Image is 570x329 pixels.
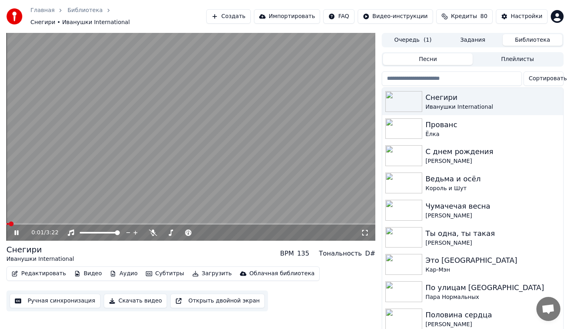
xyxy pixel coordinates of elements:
[189,268,235,279] button: Загрузить
[425,239,560,247] div: [PERSON_NAME]
[425,92,560,103] div: Снегири
[425,309,560,321] div: Половина сердца
[425,282,560,293] div: По улицам [GEOGRAPHIC_DATA]
[425,173,560,185] div: Ведьма и осёл
[436,9,493,24] button: Кредиты80
[32,229,51,237] div: /
[107,268,141,279] button: Аудио
[425,266,560,274] div: Кар-Мэн
[425,185,560,193] div: Король и Шут
[425,146,560,157] div: С днем рождения
[10,294,101,308] button: Ручная синхронизация
[30,6,54,14] a: Главная
[206,9,250,24] button: Создать
[323,9,354,24] button: FAQ
[71,268,105,279] button: Видео
[143,268,187,279] button: Субтитры
[383,34,443,46] button: Очередь
[425,130,560,138] div: Ёлка
[250,270,315,278] div: Облачная библиотека
[425,119,560,130] div: Прованс
[383,53,473,65] button: Песни
[425,228,560,239] div: Ты одна, ты такая
[104,294,167,308] button: Скачать видео
[30,6,206,26] nav: breadcrumb
[280,249,294,258] div: BPM
[425,255,560,266] div: Это [GEOGRAPHIC_DATA]
[425,157,560,165] div: [PERSON_NAME]
[451,12,477,20] span: Кредиты
[425,201,560,212] div: Чумачечая весна
[511,12,542,20] div: Настройки
[425,293,560,301] div: Пара Нормальных
[480,12,487,20] span: 80
[358,9,433,24] button: Видео-инструкции
[443,34,503,46] button: Задания
[496,9,548,24] button: Настройки
[529,75,567,83] span: Сортировать
[503,34,562,46] button: Библиотека
[319,249,362,258] div: Тональность
[46,229,58,237] span: 3:22
[170,294,265,308] button: Открыть двойной экран
[6,255,74,263] div: Иванушки International
[425,212,560,220] div: [PERSON_NAME]
[30,18,130,26] span: Снегири • Иванушки International
[6,8,22,24] img: youka
[32,229,44,237] span: 0:01
[254,9,320,24] button: Импортировать
[8,268,69,279] button: Редактировать
[424,36,432,44] span: ( 1 )
[365,249,376,258] div: D#
[6,244,74,255] div: Снегири
[536,297,560,321] a: Открытый чат
[425,321,560,329] div: [PERSON_NAME]
[297,249,310,258] div: 135
[473,53,562,65] button: Плейлисты
[67,6,103,14] a: Библиотека
[425,103,560,111] div: Иванушки International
